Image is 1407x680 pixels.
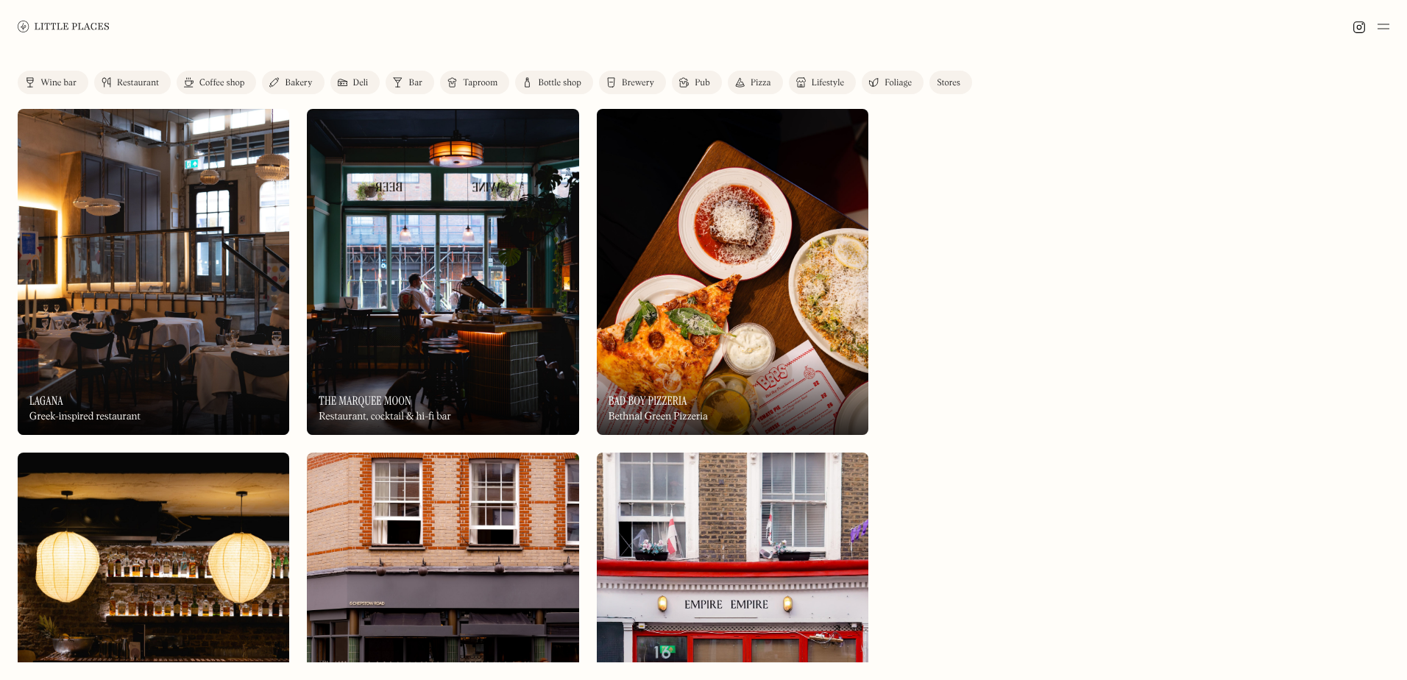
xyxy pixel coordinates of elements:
img: Lagana [18,109,289,435]
a: LaganaLaganaLaganaGreek-inspired restaurant [18,109,289,435]
div: Pub [695,79,710,88]
a: Lifestyle [789,71,856,94]
div: Pizza [751,79,771,88]
a: Pub [672,71,722,94]
img: Bad Boy Pizzeria [597,109,868,435]
div: Wine bar [40,79,77,88]
div: Greek-inspired restaurant [29,411,141,423]
a: Deli [330,71,380,94]
a: Pizza [728,71,783,94]
a: Brewery [599,71,666,94]
a: Wine bar [18,71,88,94]
div: Bethnal Green Pizzeria [609,411,708,423]
div: Brewery [622,79,654,88]
div: Coffee shop [199,79,244,88]
a: Taproom [440,71,509,94]
div: Restaurant, cocktail & hi-fi bar [319,411,451,423]
a: Stores [929,71,972,94]
img: The Marquee Moon [307,109,578,435]
h3: Bad Boy Pizzeria [609,394,687,408]
div: Deli [353,79,369,88]
h3: The Marquee Moon [319,394,411,408]
h3: Lagana [29,394,63,408]
div: Bottle shop [538,79,581,88]
div: Stores [937,79,960,88]
div: Bakery [285,79,312,88]
a: The Marquee MoonThe Marquee MoonThe Marquee MoonRestaurant, cocktail & hi-fi bar [307,109,578,435]
div: Foliage [885,79,912,88]
a: Bar [386,71,434,94]
a: Bakery [262,71,324,94]
a: Bottle shop [515,71,593,94]
a: Restaurant [94,71,171,94]
a: Coffee shop [177,71,256,94]
div: Lifestyle [812,79,844,88]
div: Bar [408,79,422,88]
div: Taproom [463,79,497,88]
a: Foliage [862,71,924,94]
a: Bad Boy PizzeriaBad Boy PizzeriaBad Boy PizzeriaBethnal Green Pizzeria [597,109,868,435]
div: Restaurant [117,79,159,88]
